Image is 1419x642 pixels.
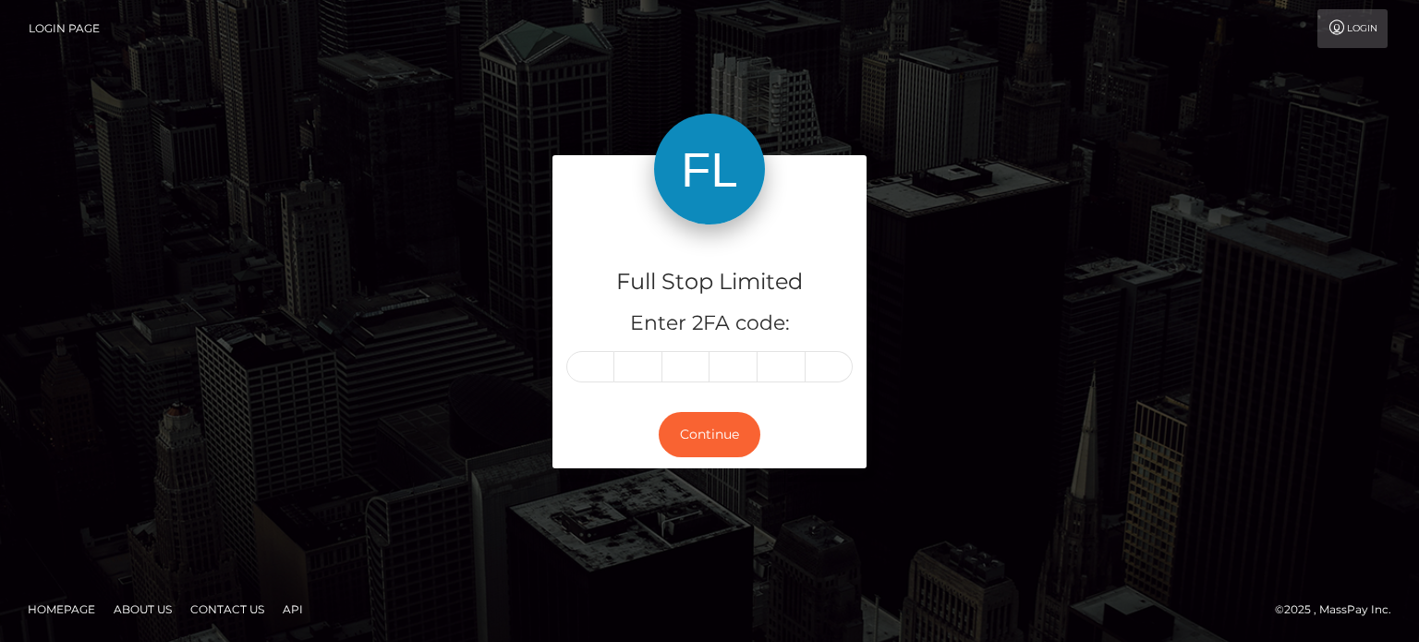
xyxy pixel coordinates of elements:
[29,9,100,48] a: Login Page
[20,595,103,624] a: Homepage
[566,266,853,298] h4: Full Stop Limited
[566,309,853,338] h5: Enter 2FA code:
[1275,600,1405,620] div: © 2025 , MassPay Inc.
[654,114,765,224] img: Full Stop Limited
[659,412,760,457] button: Continue
[106,595,179,624] a: About Us
[1317,9,1388,48] a: Login
[275,595,310,624] a: API
[183,595,272,624] a: Contact Us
